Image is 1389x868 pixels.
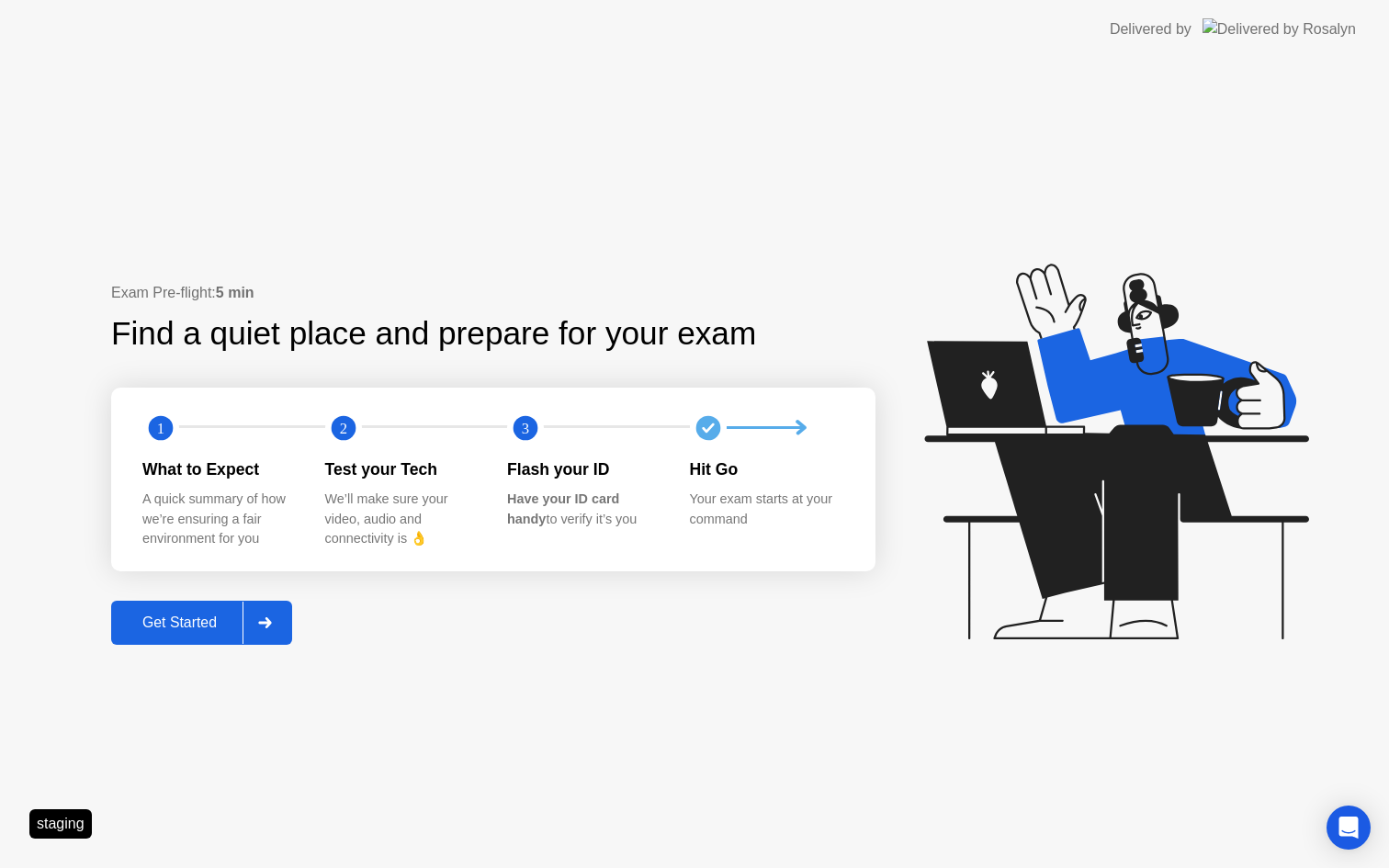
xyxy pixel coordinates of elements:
[111,310,759,358] div: Find a quiet place and prepare for your exam
[507,490,661,529] div: to verify it’s you
[690,490,843,529] div: Your exam starts at your command
[325,457,479,481] div: Test your Tech
[111,282,875,304] div: Exam Pre-flight:
[111,601,292,645] button: Get Started
[339,419,346,436] text: 2
[1327,806,1371,850] div: Open Intercom Messenger
[216,285,254,300] b: 5 min
[1110,18,1191,40] div: Delivered by
[117,614,243,631] div: Get Started
[325,490,479,549] div: We’ll make sure your video, audio and connectivity is 👌
[157,419,164,436] text: 1
[690,457,843,481] div: Hit Go
[29,809,92,839] div: staging
[142,490,296,549] div: A quick summary of how we’re ensuring a fair environment for you
[522,419,529,436] text: 3
[507,457,661,481] div: Flash your ID
[142,457,296,481] div: What to Expect
[1203,18,1356,39] img: Delivered by Rosalyn
[507,491,619,526] b: Have your ID card handy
